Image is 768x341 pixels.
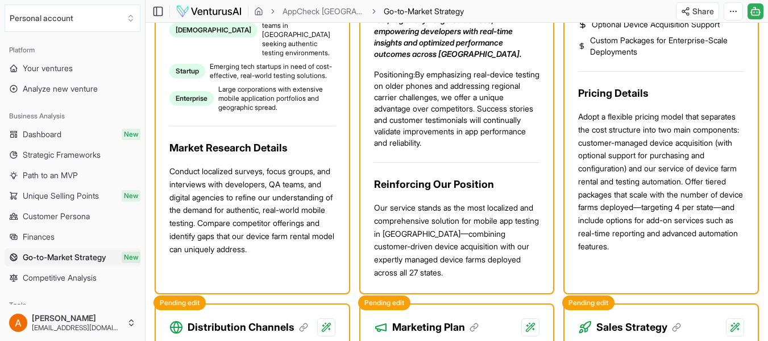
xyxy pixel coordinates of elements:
p: Adopt a flexible pricing model that separates the cost structure into two main components: custom... [578,110,744,253]
div: Startup [169,64,205,79]
span: Unique Selling Points [23,190,99,202]
img: logo [176,5,242,18]
span: [EMAIL_ADDRESS][DOMAIN_NAME] [32,323,122,332]
a: Unique Selling PointsNew [5,187,140,205]
h3: Pricing Details [578,85,744,101]
div: Business Analysis [5,107,140,125]
a: Competitive Analysis [5,269,140,287]
div: Platform [5,41,140,59]
div: Pending edit [562,295,615,310]
span: [PERSON_NAME] [32,313,122,323]
a: AppCheck [GEOGRAPHIC_DATA] [283,6,364,17]
nav: breadcrumb [254,6,464,17]
span: Customer Persona [23,211,90,222]
span: Share [692,6,714,17]
span: Your ventures [23,63,73,74]
p: Our service stands as the most localized and comprehensive solution for mobile app testing in [GE... [374,202,540,280]
button: Share [676,2,719,20]
span: Strategic Frameworks [23,149,101,161]
span: Go-to-Market Strategy [384,6,464,17]
h3: Sales Strategy [596,319,681,335]
span: Finances [23,231,55,243]
span: New [122,252,140,263]
img: ACg8ocLo2YqbDyXwm31vU8l9U9iwBTV5Gdb82VirKzt35Ha_vjr6Qg=s96-c [9,314,27,332]
span: Analyze new venture [23,83,98,95]
span: Path to an MVP [23,170,78,181]
span: New [122,129,140,140]
h3: Distribution Channels [188,319,308,335]
a: DashboardNew [5,125,140,143]
span: Go-to-Market Strategy [23,252,106,263]
a: Path to an MVP [5,166,140,184]
li: Custom Packages for Enterprise-Scale Deployments [578,35,744,57]
a: Your ventures [5,59,140,77]
span: New [122,190,140,202]
div: [DEMOGRAPHIC_DATA] [169,23,258,38]
a: Analyze new venture [5,80,140,98]
a: Go-to-Market StrategyNew [5,248,140,266]
p: Positioning: By emphasizing real-device testing on older phones and addressing regional carrier c... [374,69,540,149]
h3: Reinforcing Our Position [374,176,540,192]
p: Conduct localized surveys, focus groups, and interviews with developers, QA teams, and digital ag... [169,165,335,256]
a: Strategic Frameworks [5,146,140,164]
h3: Market Research Details [169,140,335,156]
span: Go-to-Market Strategy [384,6,464,16]
div: Enterprise [169,91,214,106]
p: We deliver exceptional mobile app testing on real, regionally-targeted devices, empowering develo... [374,3,540,60]
button: [PERSON_NAME][EMAIL_ADDRESS][DOMAIN_NAME] [5,309,140,336]
div: Pending edit [153,295,206,310]
a: Customer Persona [5,207,140,225]
button: Select an organization [5,5,140,32]
span: Emerging tech startups in need of cost-effective, real-world testing solutions. [210,62,335,80]
h3: Marketing Plan [392,319,479,335]
span: Professional mobile app developers and QA teams in [GEOGRAPHIC_DATA] seeking authentic testing en... [262,3,335,57]
span: Dashboard [23,129,61,140]
li: Optional Device Acquisition Support [578,19,744,30]
span: Large corporations with extensive mobile application portfolios and geographic spread. [218,85,335,112]
div: Tools [5,296,140,314]
span: Competitive Analysis [23,272,97,284]
a: Finances [5,228,140,246]
div: Pending edit [358,295,410,310]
